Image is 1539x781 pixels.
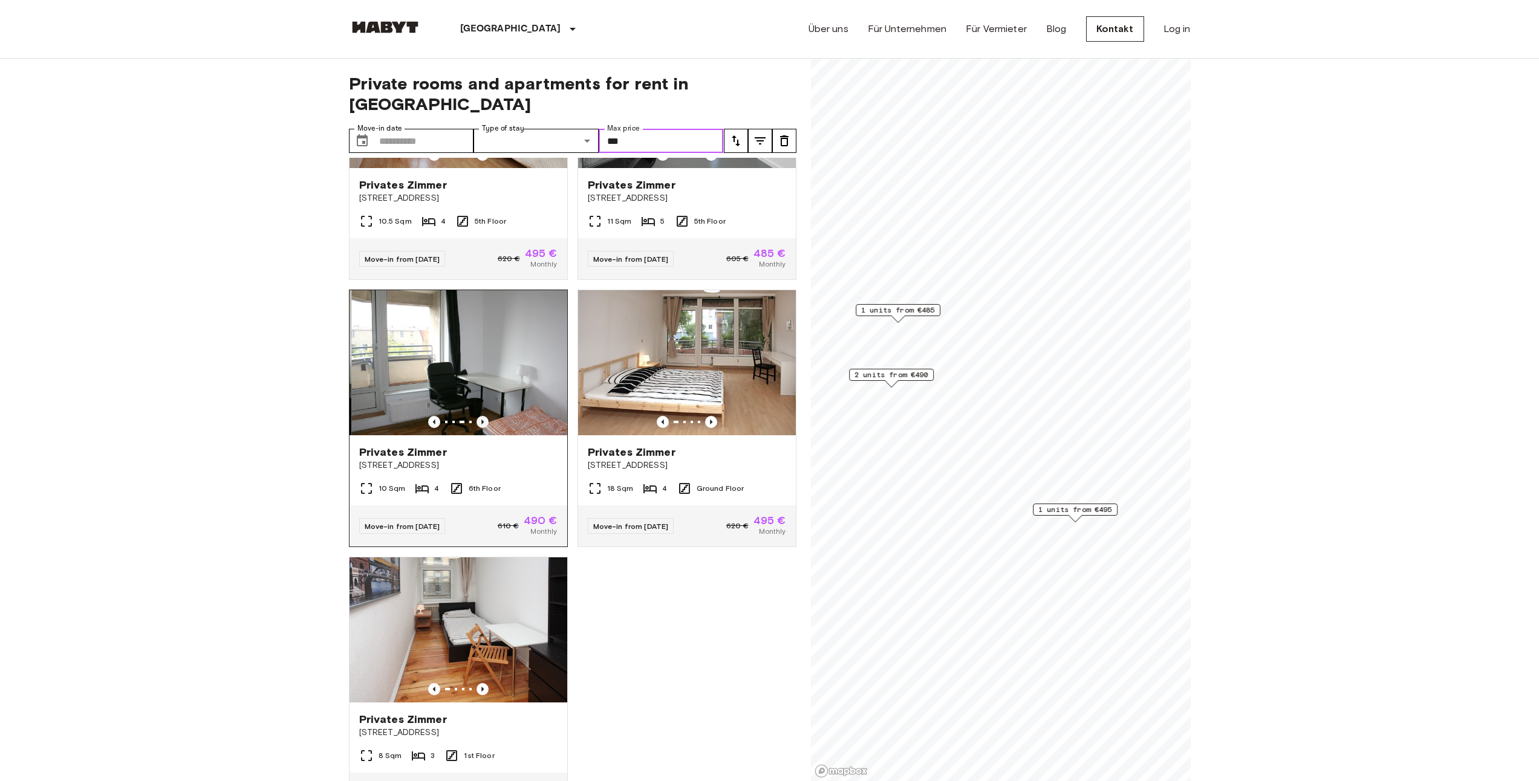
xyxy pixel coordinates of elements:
[482,123,524,134] label: Type of stay
[428,416,440,428] button: Previous image
[477,683,489,695] button: Previous image
[1033,504,1118,522] div: Map marker
[694,216,726,227] span: 5th Floor
[753,515,786,526] span: 495 €
[856,304,940,323] div: Map marker
[705,416,717,428] button: Previous image
[434,483,439,494] span: 4
[365,522,440,531] span: Move-in from [DATE]
[849,369,934,387] div: Map marker
[359,727,558,739] span: [STREET_ADDRESS]
[349,290,568,547] a: Previous imagePrevious imagePrivates Zimmer[STREET_ADDRESS]10 Sqm46th FloorMove-in from [DATE]610...
[464,750,494,761] span: 1st Floor
[460,22,561,36] p: [GEOGRAPHIC_DATA]
[428,683,440,695] button: Previous image
[607,483,634,494] span: 18 Sqm
[748,129,772,153] button: tune
[441,216,446,227] span: 4
[498,520,519,531] span: 610 €
[350,557,567,702] img: Marketing picture of unit DE-01-237-01M
[660,216,665,227] span: 5
[588,178,675,192] span: Privates Zimmer
[724,129,748,153] button: tune
[349,73,796,114] span: Private rooms and apartments for rent in [GEOGRAPHIC_DATA]
[365,254,440,264] span: Move-in from [DATE]
[607,216,632,227] span: 11 Sqm
[359,712,447,727] span: Privates Zimmer
[662,483,667,494] span: 4
[359,445,447,459] span: Privates Zimmer
[588,192,786,204] span: [STREET_ADDRESS]
[861,305,935,316] span: 1 units from €485
[753,248,786,259] span: 485 €
[349,21,421,33] img: Habyt
[431,750,435,761] span: 3
[588,445,675,459] span: Privates Zimmer
[593,254,669,264] span: Move-in from [DATE]
[498,253,520,264] span: 620 €
[477,416,489,428] button: Previous image
[854,369,928,380] span: 2 units from €490
[726,253,749,264] span: 605 €
[379,750,402,761] span: 8 Sqm
[607,123,640,134] label: Max price
[469,483,501,494] span: 6th Floor
[359,178,447,192] span: Privates Zimmer
[593,522,669,531] span: Move-in from [DATE]
[475,216,506,227] span: 5th Floor
[379,483,406,494] span: 10 Sqm
[359,459,558,472] span: [STREET_ADDRESS]
[1046,22,1067,36] a: Blog
[578,290,796,547] a: Marketing picture of unit DE-01-240-02MPrevious imagePrevious imagePrivates Zimmer[STREET_ADDRESS...
[815,764,868,778] a: Mapbox logo
[350,129,374,153] button: Choose date
[588,459,786,472] span: [STREET_ADDRESS]
[1038,504,1112,515] span: 1 units from €495
[726,520,749,531] span: 620 €
[351,290,569,435] img: Marketing picture of unit DE-01-073-04M
[868,22,946,36] a: Für Unternehmen
[578,290,796,435] img: Marketing picture of unit DE-01-240-02M
[1086,16,1144,42] a: Kontakt
[530,526,557,537] span: Monthly
[772,129,796,153] button: tune
[524,515,558,526] span: 490 €
[357,123,402,134] label: Move-in date
[525,248,558,259] span: 495 €
[657,416,669,428] button: Previous image
[697,483,744,494] span: Ground Floor
[530,259,557,270] span: Monthly
[809,22,848,36] a: Über uns
[1163,22,1191,36] a: Log in
[379,216,412,227] span: 10.5 Sqm
[966,22,1027,36] a: Für Vermieter
[759,259,786,270] span: Monthly
[359,192,558,204] span: [STREET_ADDRESS]
[759,526,786,537] span: Monthly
